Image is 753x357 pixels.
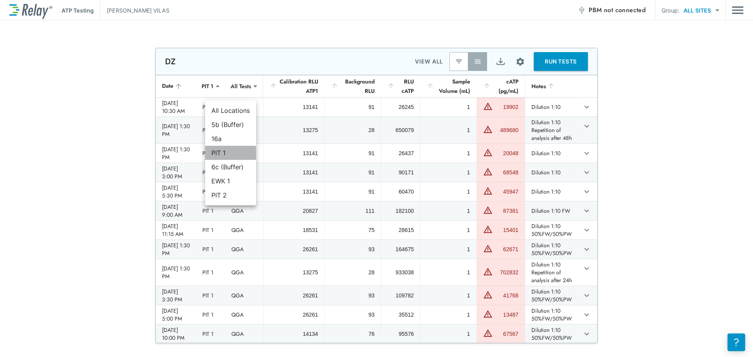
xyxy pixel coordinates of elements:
li: All Locations [205,103,256,118]
li: 5b (Buffer) [205,118,256,132]
iframe: Resource center [728,333,745,351]
li: 6c (Buffer) [205,160,256,174]
li: PIT 1 [205,146,256,160]
li: PIT 2 [205,188,256,202]
li: 16a [205,132,256,146]
li: EWK 1 [205,174,256,188]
